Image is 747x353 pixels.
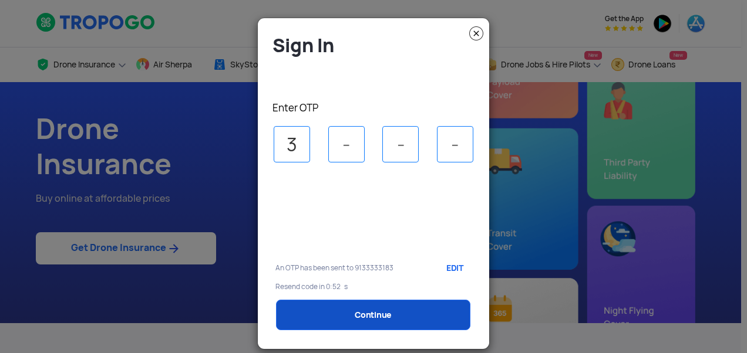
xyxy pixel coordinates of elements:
[272,33,480,57] h4: Sign In
[437,126,473,162] input: -
[382,126,419,162] input: -
[274,126,310,162] input: -
[275,283,472,291] p: Resend code in 0:52 s
[272,101,480,114] p: Enter OTP
[328,126,365,162] input: -
[435,253,471,283] a: EDIT
[469,26,483,40] img: close
[276,300,470,330] a: Continue
[275,264,417,272] p: An OTP has been sent to 9133333183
